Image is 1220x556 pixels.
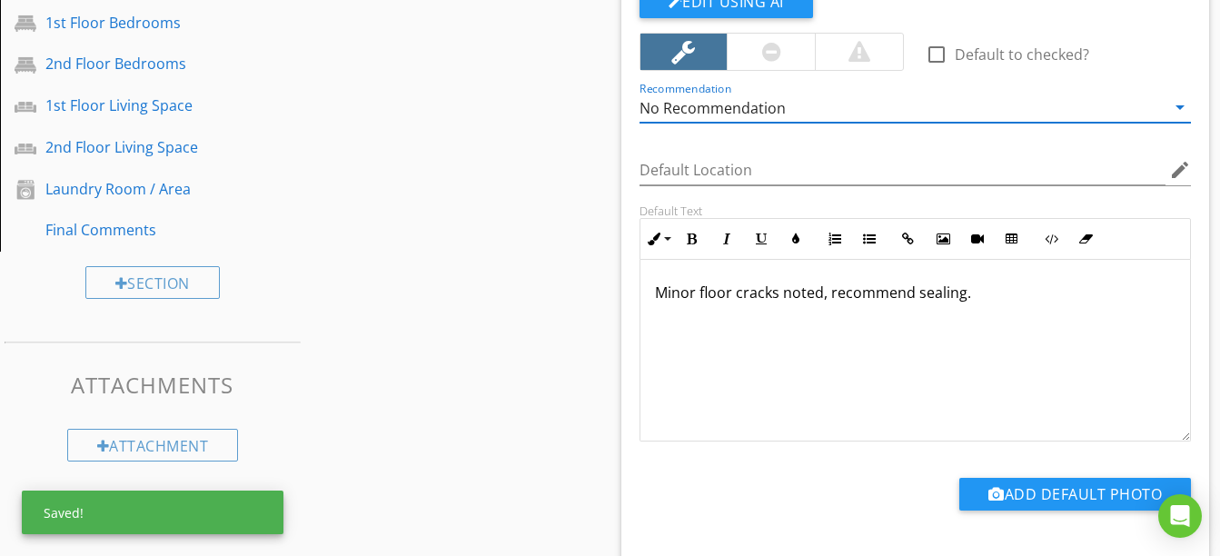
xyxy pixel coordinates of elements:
[45,219,219,241] div: Final Comments
[655,282,1176,303] p: Minor floor cracks noted, recommend sealing.
[45,136,219,158] div: 2nd Floor Living Space
[1068,222,1103,256] button: Clear Formatting
[818,222,852,256] button: Ordered List
[1158,494,1202,538] div: Open Intercom Messenger
[1169,159,1191,181] i: edit
[640,155,1166,185] input: Default Location
[640,204,1192,218] div: Default Text
[959,478,1191,511] button: Add Default Photo
[22,491,283,534] div: Saved!
[45,178,219,200] div: Laundry Room / Area
[995,222,1029,256] button: Insert Table
[852,222,887,256] button: Unordered List
[45,94,219,116] div: 1st Floor Living Space
[45,53,219,74] div: 2nd Floor Bedrooms
[1169,96,1191,118] i: arrow_drop_down
[675,222,709,256] button: Bold (Ctrl+B)
[1034,222,1068,256] button: Code View
[779,222,813,256] button: Colors
[45,12,219,34] div: 1st Floor Bedrooms
[85,266,220,299] div: Section
[926,222,960,256] button: Insert Image (Ctrl+P)
[960,222,995,256] button: Insert Video
[709,222,744,256] button: Italic (Ctrl+I)
[891,222,926,256] button: Insert Link (Ctrl+K)
[640,100,786,116] div: No Recommendation
[67,429,239,462] div: Attachment
[955,45,1089,64] label: Default to checked?
[744,222,779,256] button: Underline (Ctrl+U)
